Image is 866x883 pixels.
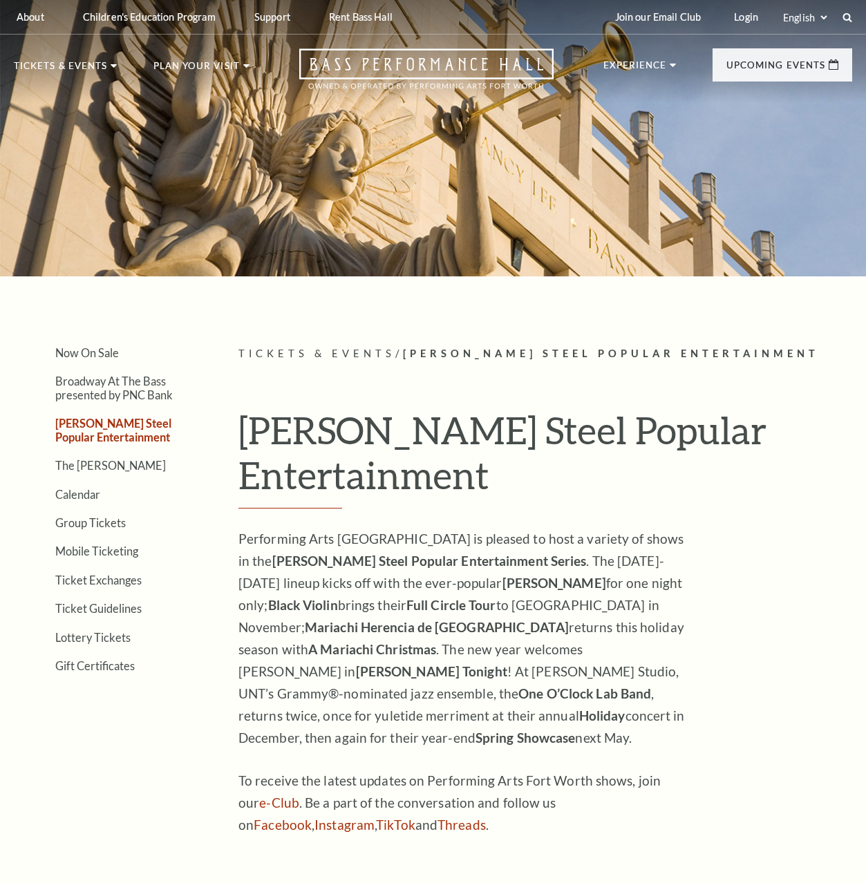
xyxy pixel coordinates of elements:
strong: Full Circle Tour [406,597,496,613]
h1: [PERSON_NAME] Steel Popular Entertainment [238,408,852,509]
p: About [17,11,44,23]
strong: Holiday [579,708,625,723]
strong: One O’Clock Lab Band [518,685,651,701]
strong: Mariachi Herencia de [GEOGRAPHIC_DATA] [305,619,569,635]
span: Tickets & Events [238,348,395,359]
a: Facebook [254,817,312,833]
a: Group Tickets [55,516,126,529]
a: The [PERSON_NAME] [55,459,166,472]
p: Plan Your Visit [153,61,240,78]
p: Support [254,11,290,23]
a: Broadway At The Bass presented by PNC Bank [55,374,173,401]
a: e-Club [259,795,299,810]
a: Calendar [55,488,100,501]
span: [PERSON_NAME] Steel Popular Entertainment [403,348,819,359]
select: Select: [780,11,829,24]
p: / [238,345,852,363]
a: Threads [437,817,486,833]
p: Rent Bass Hall [329,11,393,23]
strong: [PERSON_NAME] Tonight [356,663,507,679]
a: Gift Certificates [55,659,135,672]
strong: [PERSON_NAME] [502,575,606,591]
p: Experience [603,61,667,77]
p: Tickets & Events [14,61,107,78]
a: [PERSON_NAME] Steel Popular Entertainment [55,417,171,443]
a: TikTok [376,817,415,833]
strong: [PERSON_NAME] Steel Popular Entertainment Series [272,553,587,569]
strong: Spring Showcase [476,730,576,746]
a: Ticket Exchanges [55,573,142,587]
a: Mobile Ticketing [55,544,138,558]
p: Children's Education Program [83,11,216,23]
p: Performing Arts [GEOGRAPHIC_DATA] is pleased to host a variety of shows in the . The [DATE]-[DATE... [238,528,688,749]
a: Ticket Guidelines [55,602,142,615]
a: Lottery Tickets [55,631,131,644]
p: Upcoming Events [726,61,825,77]
a: Instagram [314,817,375,833]
p: To receive the latest updates on Performing Arts Fort Worth shows, join our . Be a part of the co... [238,770,688,836]
strong: A Mariachi Christmas [308,641,436,657]
a: Now On Sale [55,346,119,359]
strong: Black Violin [268,597,338,613]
